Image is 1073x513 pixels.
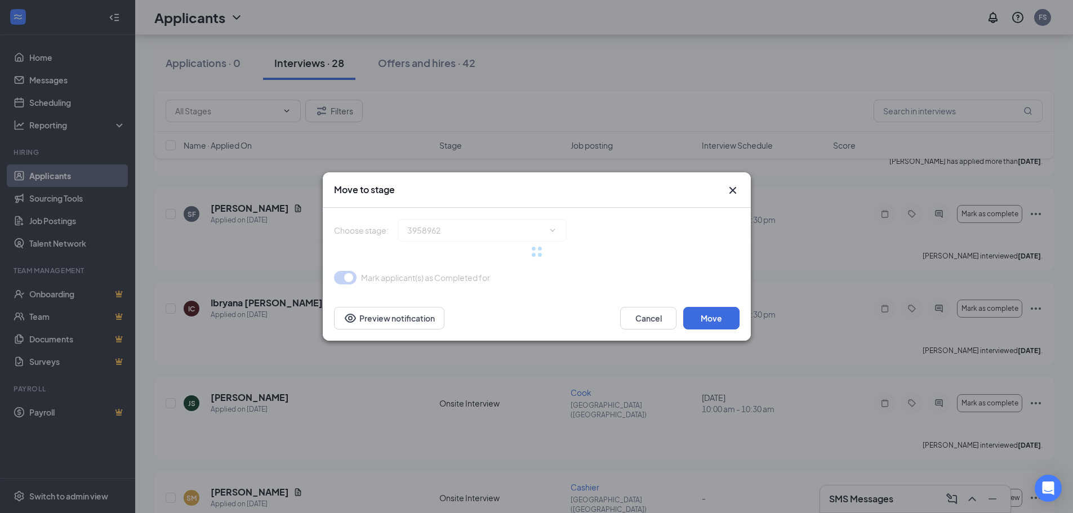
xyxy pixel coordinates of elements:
button: Close [726,184,740,197]
svg: Cross [726,184,740,197]
button: Preview notificationEye [334,307,444,329]
button: Move [683,307,740,329]
div: Open Intercom Messenger [1035,475,1062,502]
button: Cancel [620,307,676,329]
h3: Move to stage [334,184,395,196]
svg: Eye [344,311,357,325]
